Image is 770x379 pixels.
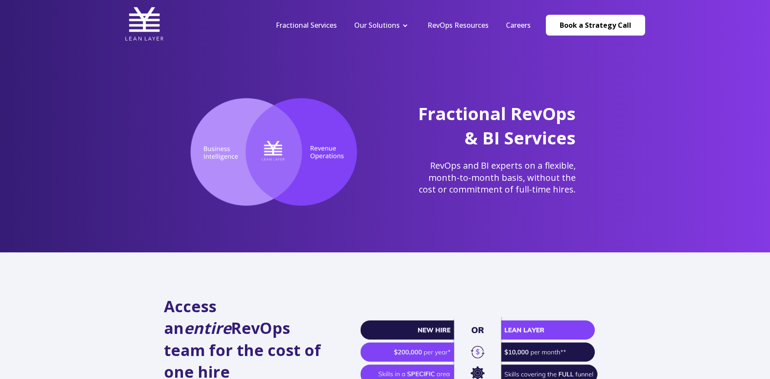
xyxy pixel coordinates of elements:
[418,101,576,150] span: Fractional RevOps & BI Services
[177,98,371,207] img: Lean Layer, the intersection of RevOps and Business Intelligence
[419,160,576,195] span: RevOps and BI experts on a flexible, month-to-month basis, without the cost or commitment of full...
[546,15,645,36] a: Book a Strategy Call
[427,20,489,30] a: RevOps Resources
[506,20,531,30] a: Careers
[184,317,231,339] em: entire
[267,20,539,30] div: Navigation Menu
[125,4,164,43] img: Lean Layer Logo
[276,20,337,30] a: Fractional Services
[354,20,400,30] a: Our Solutions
